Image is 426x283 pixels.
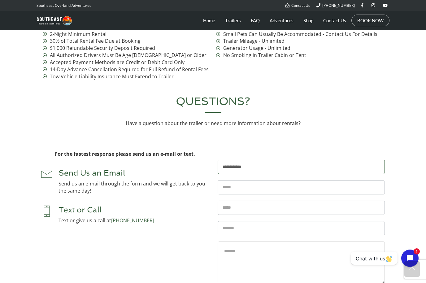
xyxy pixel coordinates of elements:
p: Text or give us a call at [59,217,154,224]
a: Shop [303,13,313,28]
span: Contact Us [291,3,310,8]
span: Small Pets Can Usually Be Accommodated - Contact Us For Details [222,31,377,38]
a: Home [203,13,215,28]
strong: For the fastest response please send us an e-mail or text. [55,150,195,157]
a: [PHONE_NUMBER] [111,217,154,224]
span: Tow Vehicle Liability Insurance Must Extend to Trailer [48,73,174,80]
a: Adventures [270,13,293,28]
span: [PHONE_NUMBER] [322,3,355,8]
span: 30% of Total Rental Fee Due at Booking [48,37,141,45]
p: Southeast Overland Adventures [37,2,91,10]
span: No Smoking in Trailer Cabin or Tent [222,52,306,59]
span: 14-Day Advance Cancellation Required for Full Refund of Rental Fees [48,66,209,73]
a: Contact Us [285,3,310,8]
a: BOOK NOW [357,17,384,24]
a: Text or Call [59,205,102,214]
a: Contact Us [323,13,346,28]
span: All Authorized Drivers Must Be Age [DEMOGRAPHIC_DATA] or Older [48,52,206,59]
h2: QUESTIONS? [41,95,385,107]
a: FAQ [251,13,260,28]
img: Southeast Overland Adventures [37,16,72,25]
span: Generator Usage - Unlimited [222,45,290,52]
span: Trailer Mileage - Unlimited [222,37,285,45]
span: $1,000 Refundable Security Deposit Required [48,45,155,52]
p: Have a question about the trailer or need more information about rentals? [41,120,385,127]
a: Trailers [225,13,241,28]
span: 2-Night Minimum Rental [48,31,106,38]
p: Send us an e-mail through the form and we will get back to you the same day! [59,180,208,194]
a: [PHONE_NUMBER] [316,3,355,8]
span: Accepted Payment Methods are Credit or Debit Card Only [48,59,185,66]
span: Send Us an Email [59,168,125,177]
